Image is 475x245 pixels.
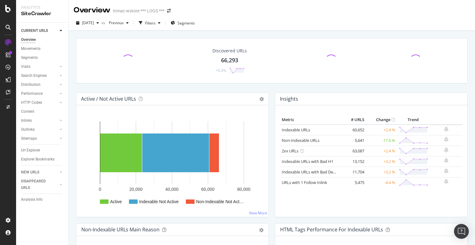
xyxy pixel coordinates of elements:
[221,56,238,64] div: 66,293
[139,199,179,204] text: Indexable Not Active
[21,99,58,106] a: HTTP Codes
[167,9,171,13] div: arrow-right-arrow-left
[282,180,327,185] a: URLs with 1 Follow Inlink
[21,10,63,17] div: SiteCrawler
[21,169,39,176] div: NEW URLS
[282,159,333,164] a: Indexable URLs with Bad H1
[21,81,41,88] div: Distribution
[21,108,64,115] a: Content
[21,196,43,203] div: Analysis Info
[145,20,156,26] div: Filters
[21,55,38,61] div: Segments
[341,115,366,125] th: # URLS
[21,147,64,154] a: Url Explorer
[366,135,397,146] td: -17.6 %
[280,95,298,103] h4: Insights
[444,137,448,142] div: bell-plus
[21,5,63,10] div: Analytics
[21,63,30,70] div: Visits
[282,127,310,133] a: Indexable URLs
[366,125,397,135] td: +2.4 %
[136,18,163,28] button: Filters
[74,5,110,15] div: Overview
[168,18,197,28] button: Segments
[21,72,58,79] a: Search Engines
[280,115,341,125] th: Metric
[101,20,106,25] span: vs
[21,37,64,43] a: Overview
[99,187,101,192] text: 0
[21,81,58,88] a: Distribution
[196,199,244,204] text: Non-Indexable Not Act…
[366,146,397,156] td: +2.4 %
[282,148,298,154] a: 2xx URLs
[106,20,124,25] span: Previous
[21,117,32,124] div: Inlinks
[259,228,263,232] div: gear
[282,169,349,175] a: Indexable URLs with Bad Description
[21,63,58,70] a: Visits
[21,126,35,133] div: Outlinks
[21,178,58,191] a: DISAPPEARED URLS
[21,72,47,79] div: Search Engines
[444,127,448,132] div: bell-plus
[21,55,64,61] a: Segments
[237,187,250,192] text: 80,000
[21,156,54,163] div: Explorer Bookmarks
[212,48,247,54] div: Discovered URLs
[397,115,430,125] th: Trend
[165,187,179,192] text: 40,000
[21,108,34,115] div: Content
[341,125,366,135] td: 60,652
[178,20,195,26] span: Segments
[249,210,267,216] a: View More
[21,178,52,191] div: DISAPPEARED URLS
[280,226,383,233] div: HTML Tags Performance for Indexable URLs
[444,147,448,152] div: bell-plus
[216,68,226,73] div: +0.3%
[21,46,64,52] a: Movements
[21,156,64,163] a: Explorer Bookmarks
[21,90,43,97] div: Performance
[81,95,136,103] h4: Active / Not Active URLs
[444,168,448,173] div: bell-plus
[21,28,48,34] div: CURRENT URLS
[444,158,448,163] div: bell-plus
[341,177,366,188] td: 5,475
[74,18,101,28] button: [DATE]
[21,126,58,133] a: Outlinks
[21,135,37,142] div: Sitemaps
[341,135,366,146] td: 5,641
[81,115,261,212] svg: A chart.
[82,20,94,25] span: 2025 Sep. 1st
[21,37,36,43] div: Overview
[341,156,366,167] td: 13,152
[106,18,131,28] button: Previous
[366,167,397,177] td: +3.2 %
[259,97,264,101] i: Options
[341,167,366,177] td: 11,704
[341,146,366,156] td: 63,087
[366,156,397,167] td: +3.2 %
[21,135,58,142] a: Sitemaps
[201,187,215,192] text: 60,000
[21,28,58,34] a: CURRENT URLS
[81,226,160,233] div: Non-Indexable URLs Main Reason
[21,117,58,124] a: Inlinks
[21,99,42,106] div: HTTP Codes
[21,90,58,97] a: Performance
[110,199,122,204] text: Active
[282,138,319,143] a: Non-Indexable URLs
[366,115,397,125] th: Change
[21,46,41,52] div: Movements
[444,179,448,184] div: bell-plus
[21,196,64,203] a: Analysis Info
[366,177,397,188] td: -4.4 %
[454,224,469,239] div: Open Intercom Messenger
[129,187,143,192] text: 20,000
[21,147,40,154] div: Url Explorer
[21,169,58,176] a: NEW URLS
